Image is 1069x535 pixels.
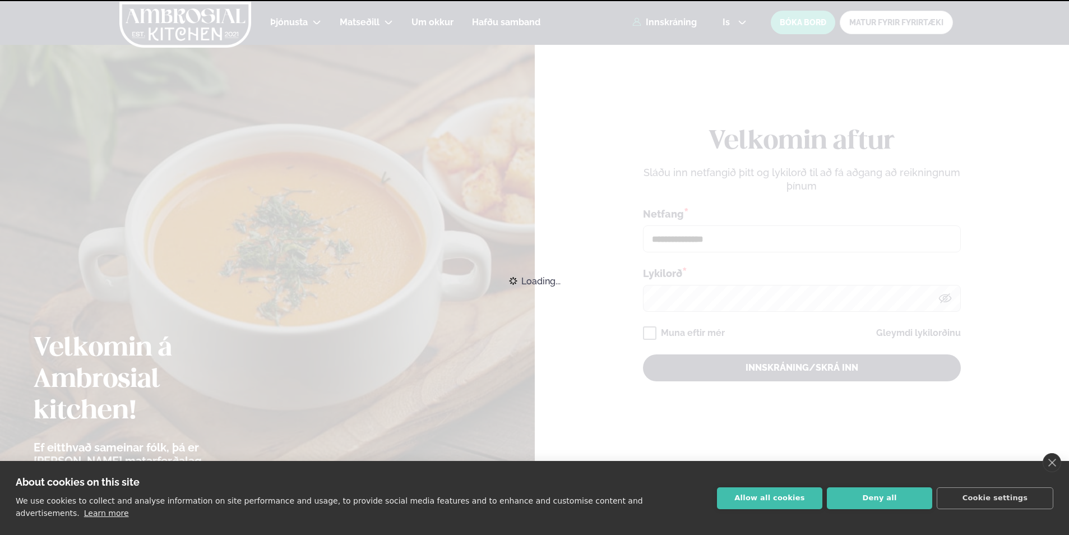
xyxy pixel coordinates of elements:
[1043,453,1061,472] a: close
[16,496,643,518] p: We use cookies to collect and analyse information on site performance and usage, to provide socia...
[521,269,561,293] span: Loading...
[84,509,129,518] a: Learn more
[937,487,1053,509] button: Cookie settings
[827,487,932,509] button: Deny all
[16,476,140,488] strong: About cookies on this site
[717,487,822,509] button: Allow all cookies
